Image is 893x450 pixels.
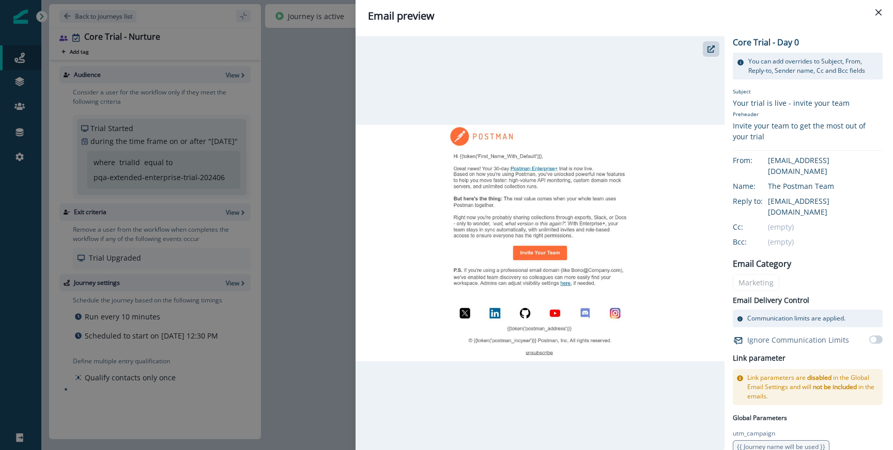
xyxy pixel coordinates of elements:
[733,181,784,191] div: Name:
[733,88,883,98] p: Subject
[368,8,881,24] div: Email preview
[356,125,725,361] img: email asset unavailable
[768,196,883,217] div: [EMAIL_ADDRESS][DOMAIN_NAME]
[768,181,883,191] div: The Postman Team
[733,236,784,247] div: Bcc:
[870,4,887,21] button: Close
[768,155,883,176] div: [EMAIL_ADDRESS][DOMAIN_NAME]
[768,221,883,232] div: (empty)
[733,120,883,142] div: Invite your team to get the most out of your trial
[733,36,810,49] p: Core Trial - Day 0
[733,196,784,206] div: Reply to:
[733,221,784,232] div: Cc:
[733,155,784,166] div: From:
[733,98,883,108] div: Your trial is live - invite your team
[733,429,775,438] p: utm_campaign
[747,373,879,401] p: Link parameters are in the Global Email Settings and will in the emails.
[733,352,786,365] h2: Link parameter
[768,236,883,247] div: (empty)
[733,108,883,120] p: Preheader
[733,411,787,423] p: Global Parameters
[813,382,857,391] span: not be included
[807,373,832,382] span: disabled
[748,57,879,75] p: You can add overrides to Subject, From, Reply-to, Sender name, Cc and Bcc fields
